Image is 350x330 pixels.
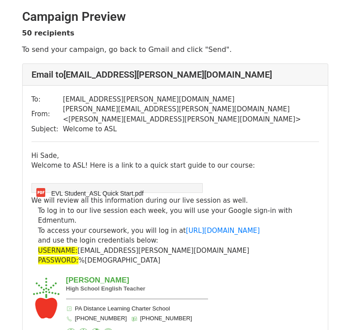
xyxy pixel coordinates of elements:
[140,315,192,322] a: [PHONE_NUMBER]
[38,246,319,256] li: [EMAIL_ADDRESS][PERSON_NAME][DOMAIN_NAME]
[38,255,319,266] li: %[DEMOGRAPHIC_DATA]
[32,276,60,319] img: photo
[75,305,170,312] span: PA Distance Learning Charter School
[36,188,144,198] a: EVL Student_ASL Quick Start.pdf
[63,94,319,105] td: [EMAIL_ADDRESS][PERSON_NAME][DOMAIN_NAME]
[31,104,63,124] td: From:
[132,316,137,322] img: icon
[31,151,319,161] div: Hi Sade,
[66,285,146,292] b: High School English Teacher
[38,226,319,236] li: To access your coursework, you will log in at
[31,124,63,134] td: Subject:
[75,315,127,322] a: [PHONE_NUMBER]
[22,29,75,37] strong: 50 recipients
[66,276,130,284] b: [PERSON_NAME]
[186,227,260,235] a: [URL][DOMAIN_NAME]
[31,94,63,105] td: To:
[38,236,319,246] li: and use the login credentials below:
[31,69,319,80] h4: Email to [EMAIL_ADDRESS][PERSON_NAME][DOMAIN_NAME]
[67,306,72,311] img: icon
[22,45,328,54] p: To send your campaign, go back to Gmail and click "Send".
[31,161,319,206] div: Welcome to ASL! Here is a link to a quick start guide to our course: ​ ​We will review all this i...
[63,104,319,124] td: [PERSON_NAME][EMAIL_ADDRESS][PERSON_NAME][DOMAIN_NAME] < [PERSON_NAME][EMAIL_ADDRESS][PERSON_NAME...
[63,124,319,134] td: Welcome to ASL
[67,316,72,322] img: icon
[22,9,328,24] h2: Campaign Preview
[38,247,78,255] span: USERNAME:
[51,190,143,197] span: EVL Student_ASL Quick Start.pdf
[38,256,79,264] span: PASSWORD:
[38,206,319,226] li: To log in to our live session each week, you will use your Google sign-in with Edmentum.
